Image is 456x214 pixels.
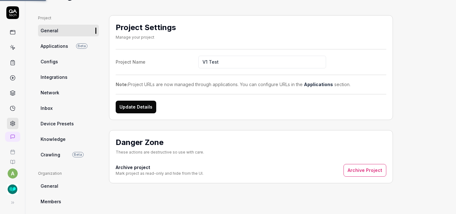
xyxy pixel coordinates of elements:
[7,184,18,195] img: SLP Toolkit Logo
[41,89,59,96] span: Network
[116,149,204,155] div: These actions are destructive so use with care.
[38,15,99,21] div: Project
[41,43,68,49] span: Applications
[41,198,61,205] span: Members
[41,120,74,127] span: Device Presets
[3,154,22,165] a: Documentation
[72,152,84,157] span: Beta
[38,171,99,176] div: Organization
[344,164,386,177] button: Archive Project
[3,144,22,154] a: Book a call with us
[8,168,18,179] button: a
[3,179,22,196] button: SLP Toolkit Logo
[41,74,67,80] span: Integrations
[41,151,60,158] span: Crawling
[116,101,156,113] button: Update Details
[38,25,99,36] a: General
[198,56,326,68] input: Project Name
[38,118,99,129] a: Device Presets
[116,81,386,88] div: Project URLs are now managed through applications. You can configure URLs in the section.
[116,164,203,171] h4: Archive project
[38,102,99,114] a: Inbox
[38,56,99,67] a: Configs
[41,58,58,65] span: Configs
[38,149,99,160] a: CrawlingBeta
[116,35,176,40] div: Manage your project
[41,183,58,189] span: General
[116,22,176,33] h2: Project Settings
[38,87,99,98] a: Network
[304,82,333,87] a: Applications
[38,40,99,52] a: ApplicationsBeta
[76,43,87,49] span: Beta
[38,133,99,145] a: Knowledge
[41,136,66,142] span: Knowledge
[38,180,99,192] a: General
[41,27,58,34] span: General
[5,132,20,142] a: New conversation
[116,82,128,87] strong: Note:
[41,105,53,111] span: Inbox
[38,196,99,207] a: Members
[116,171,203,176] div: Mark project as read-only and hide from the UI.
[38,71,99,83] a: Integrations
[116,59,198,65] div: Project Name
[116,137,204,148] h2: Danger Zone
